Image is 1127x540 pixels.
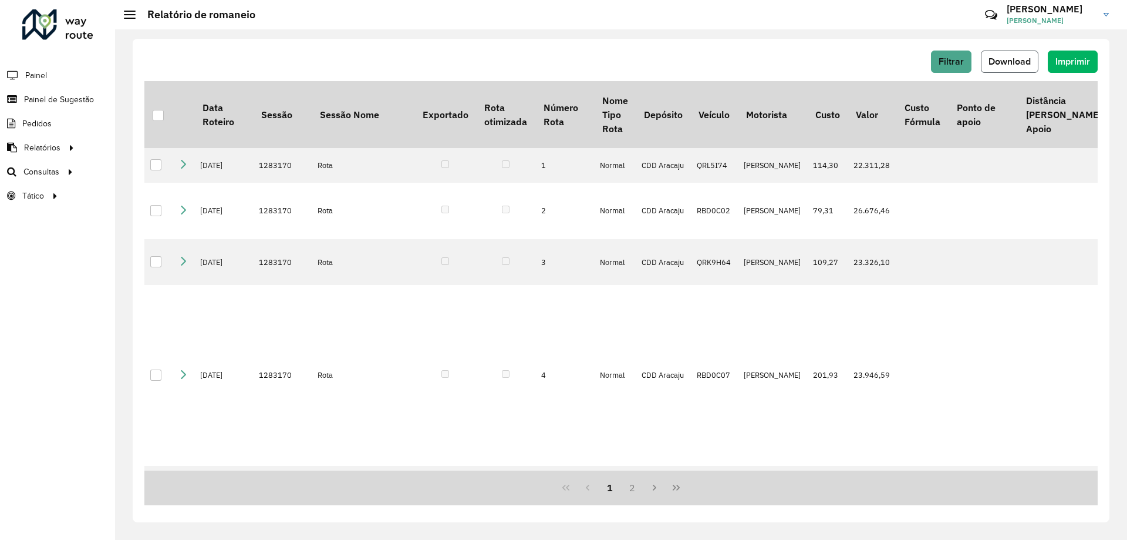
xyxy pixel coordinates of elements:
th: Data Roteiro [194,81,253,148]
th: Depósito [636,81,690,148]
td: [DATE] [194,466,253,512]
span: Relatórios [24,142,60,154]
th: Sessão Nome [312,81,414,148]
td: RBD0C07 [691,285,738,466]
td: 23.946,59 [848,285,896,466]
span: Painel [25,69,47,82]
span: Imprimir [1055,56,1090,66]
td: Rota [312,183,414,240]
button: 1 [599,477,621,499]
button: Download [981,51,1038,73]
td: CDD Aracaju [636,148,690,182]
th: Exportado [414,81,476,148]
a: Contato Rápido [978,2,1004,28]
h2: Relatório de romaneio [136,8,255,21]
td: [PERSON_NAME] [738,148,807,182]
td: 1283170 [253,285,312,466]
th: Sessão [253,81,312,148]
td: 1 [535,148,594,182]
td: 79,31 [807,183,848,240]
td: [PERSON_NAME] [738,239,807,285]
th: Motorista [738,81,807,148]
td: 201,93 [807,285,848,466]
th: Custo Fórmula [896,81,948,148]
td: Normal [594,183,636,240]
td: 1283170 [253,466,312,512]
td: 3 [535,239,594,285]
th: Custo [807,81,848,148]
td: CDD Aracaju [636,183,690,240]
td: QRK9H60 [691,466,738,512]
td: Normal [594,466,636,512]
td: Rota [312,239,414,285]
td: 22.311,28 [848,148,896,182]
td: 1283170 [253,183,312,240]
td: Rota [312,148,414,182]
th: Ponto de apoio [949,81,1018,148]
span: [PERSON_NAME] [1007,15,1095,26]
td: [PERSON_NAME] [738,183,807,240]
td: CDD Aracaju [636,466,690,512]
span: Filtrar [939,56,964,66]
td: 109,27 [807,239,848,285]
td: QRK9H64 [691,239,738,285]
span: Painel de Sugestão [24,93,94,106]
td: 4 [535,285,594,466]
td: 1283170 [253,148,312,182]
td: [PERSON_NAME] [738,466,807,512]
td: [DATE] [194,183,253,240]
button: Next Page [643,477,666,499]
td: Normal [594,285,636,466]
button: Last Page [665,477,687,499]
td: CDD Aracaju [636,239,690,285]
td: 1283170 [253,239,312,285]
h3: [PERSON_NAME] [1007,4,1095,15]
td: 114,30 [807,148,848,182]
td: Normal [594,148,636,182]
button: 2 [621,477,643,499]
th: Valor [848,81,896,148]
td: QRL5I74 [691,148,738,182]
td: 2 [535,183,594,240]
td: Rota [312,285,414,466]
th: Nome Tipo Rota [594,81,636,148]
td: 5 [535,466,594,512]
td: 0,00 [807,466,848,512]
td: Rota [312,466,414,512]
td: Normal [594,239,636,285]
th: Distância [PERSON_NAME] Apoio [1018,81,1109,148]
td: 25.103,09 [848,466,896,512]
td: [DATE] [194,239,253,285]
th: Rota otimizada [476,81,535,148]
td: 23.326,10 [848,239,896,285]
button: Filtrar [931,51,971,73]
td: [DATE] [194,285,253,466]
span: Pedidos [22,118,52,130]
td: [PERSON_NAME] [738,285,807,466]
span: Consultas [23,166,59,178]
button: Imprimir [1048,51,1098,73]
span: Tático [22,190,44,202]
th: Veículo [691,81,738,148]
td: [DATE] [194,148,253,182]
th: Número Rota [535,81,594,148]
td: RBD0C02 [691,183,738,240]
span: Download [988,56,1031,66]
td: CDD Aracaju [636,285,690,466]
td: 26.676,46 [848,183,896,240]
